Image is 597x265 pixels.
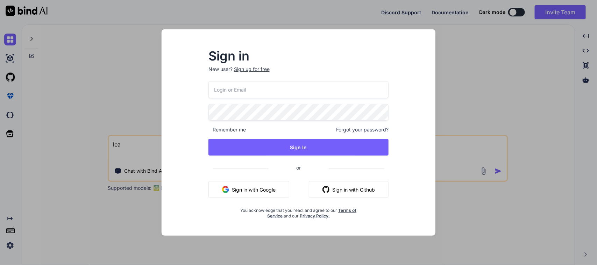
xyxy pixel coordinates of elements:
span: Remember me [208,126,246,133]
button: Sign in with Google [208,181,289,198]
input: Login or Email [208,81,389,98]
button: Sign In [208,139,389,156]
span: Forgot your password? [336,126,389,133]
img: github [322,186,329,193]
h2: Sign in [208,50,389,62]
span: or [268,159,329,176]
img: google [222,186,229,193]
a: Privacy Policy. [300,213,330,219]
div: You acknowledge that you read, and agree to our and our [239,203,359,219]
p: New user? [208,66,389,81]
a: Terms of Service [267,208,357,219]
button: Sign in with Github [309,181,389,198]
div: Sign up for free [234,66,270,73]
